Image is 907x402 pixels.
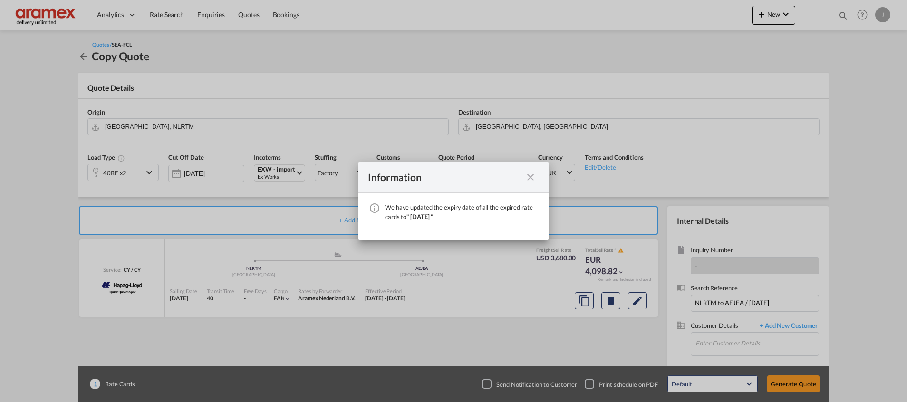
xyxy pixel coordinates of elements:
span: " [DATE] " [406,213,433,220]
md-dialog: We have ... [358,162,549,240]
md-icon: icon-information-outline [369,202,380,214]
div: Information [368,171,522,183]
div: We have updated the expiry date of all the expired rate cards to [385,202,539,221]
md-icon: icon-close fg-AAA8AD cursor [525,172,536,183]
